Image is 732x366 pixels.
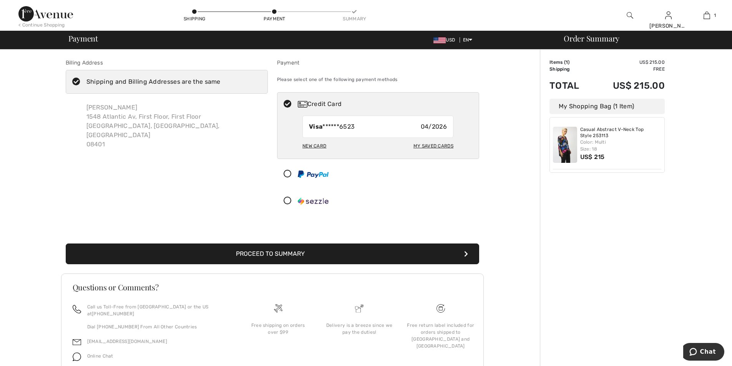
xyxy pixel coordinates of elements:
img: Free shipping on orders over $99 [437,304,445,313]
a: [PHONE_NUMBER] [92,311,134,316]
iframe: Opens a widget where you can chat to one of our agents [683,343,724,362]
img: Sezzle [298,197,329,205]
span: 04/2026 [421,122,447,131]
td: US$ 215.00 [591,59,665,66]
div: Free return label included for orders shipped to [GEOGRAPHIC_DATA] and [GEOGRAPHIC_DATA] [406,322,475,349]
img: chat [73,353,81,361]
img: My Info [665,11,672,20]
h3: Questions or Comments? [73,283,472,291]
a: Sign In [665,12,672,19]
button: Proceed to Summary [66,243,479,264]
div: Color: Multi Size: 18 [580,139,662,152]
div: Order Summary [554,35,727,42]
div: Payment [263,15,286,22]
div: Please select one of the following payment methods [277,70,479,89]
a: Casual Abstract V-Neck Top Style 253113 [580,127,662,139]
span: US$ 215 [580,153,605,161]
div: Credit Card [298,99,474,109]
td: Items ( ) [549,59,591,66]
div: Shipping [183,15,206,22]
div: My Shopping Bag (1 Item) [549,99,665,114]
img: 1ère Avenue [18,6,73,22]
span: Online Chat [87,353,113,359]
img: Free shipping on orders over $99 [274,304,282,313]
div: New Card [302,139,326,152]
div: Billing Address [66,59,268,67]
img: PayPal [298,171,329,178]
span: 1 [566,60,568,65]
div: < Continue Shopping [18,22,65,28]
img: Casual Abstract V-Neck Top Style 253113 [553,127,577,163]
a: 1 [688,11,725,20]
img: call [73,305,81,313]
img: US Dollar [433,37,446,43]
p: Dial [PHONE_NUMBER] From All Other Countries [87,323,228,330]
td: Shipping [549,66,591,73]
div: [PERSON_NAME] 1548 Atlantic Av, First Floor, First Floor [GEOGRAPHIC_DATA], [GEOGRAPHIC_DATA], [G... [80,97,268,155]
div: Summary [343,15,366,22]
span: USD [433,37,458,43]
span: EN [463,37,473,43]
div: Payment [277,59,479,67]
img: My Bag [704,11,710,20]
td: Total [549,73,591,99]
img: Delivery is a breeze since we pay the duties! [355,304,364,313]
p: Call us Toll-Free from [GEOGRAPHIC_DATA] or the US at [87,303,228,317]
a: [EMAIL_ADDRESS][DOMAIN_NAME] [87,339,167,344]
div: Delivery is a breeze since we pay the duties! [325,322,394,336]
td: Free [591,66,665,73]
img: search the website [627,11,633,20]
span: Payment [68,35,98,42]
img: Credit Card [298,101,307,108]
div: Shipping and Billing Addresses are the same [86,77,221,86]
span: 1 [714,12,716,19]
div: My Saved Cards [413,139,453,152]
td: US$ 215.00 [591,73,665,99]
strong: Visa [309,123,322,130]
div: [PERSON_NAME] [649,22,687,30]
div: Free shipping on orders over $99 [244,322,313,336]
img: email [73,338,81,346]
